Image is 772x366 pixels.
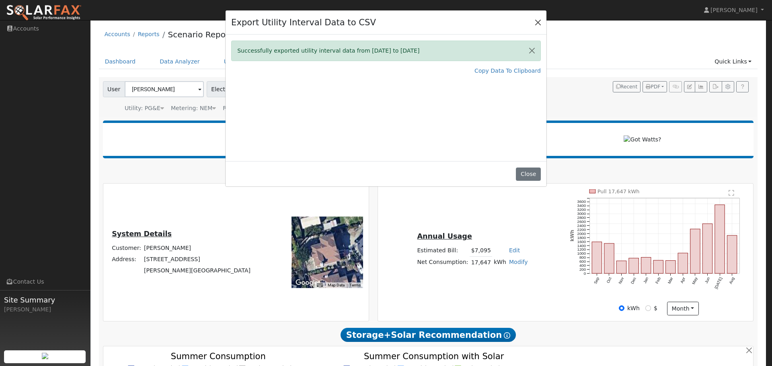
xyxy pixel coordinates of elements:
button: Close [532,16,544,28]
button: Close [516,168,540,181]
a: Copy Data To Clipboard [474,67,541,75]
button: Close [524,41,540,61]
h4: Export Utility Interval Data to CSV [231,16,376,29]
div: Successfully exported utility interval data from [DATE] to [DATE] [231,41,541,61]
